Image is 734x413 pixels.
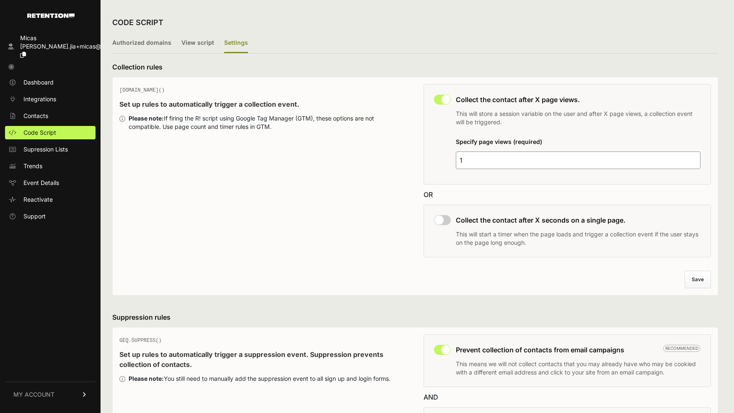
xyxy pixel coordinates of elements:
[20,43,110,50] span: [PERSON_NAME].jia+micas@d...
[5,109,96,123] a: Contacts
[424,190,711,200] div: OR
[663,345,700,352] span: Recommended
[5,382,96,407] a: MY ACCOUNT
[27,13,75,18] img: Retention.com
[119,350,383,369] strong: Set up rules to automatically trigger a suppression event. Suppression prevents collection of con...
[456,110,700,126] p: This will store a session variable on the user and after X page views, a collection event will be...
[112,312,718,322] h3: Suppression rules
[23,195,53,204] span: Reactivate
[23,78,54,87] span: Dashboard
[5,193,96,206] a: Reactivate
[456,138,542,145] label: Specify page views (required)
[5,76,96,89] a: Dashboard
[129,114,407,131] div: If firing the R! script using Google Tag Manager (GTM), these options are not compatible. Use pag...
[129,115,164,122] strong: Please note:
[23,95,56,103] span: Integrations
[5,143,96,156] a: Supression Lists
[456,360,700,377] p: This means we will not collect contacts that you may already have who may be cookied with a diffe...
[112,33,171,53] label: Authorized domains
[13,390,54,399] span: MY ACCOUNT
[23,162,42,170] span: Trends
[119,338,162,344] span: GEQ.SUPPRESS()
[685,271,711,288] button: Save
[23,212,46,221] span: Support
[456,215,700,225] h3: Collect the contact after X seconds on a single page.
[424,392,711,402] div: AND
[5,159,96,173] a: Trends
[456,230,700,247] p: This will start a timer when the page loads and trigger a collection event if the user stays on t...
[23,179,59,187] span: Event Details
[23,145,68,154] span: Supression Lists
[23,128,56,137] span: Code Script
[23,112,48,120] span: Contacts
[119,87,165,93] span: [DOMAIN_NAME]()
[5,92,96,106] a: Integrations
[224,33,248,53] label: Settings
[456,95,700,105] h3: Collect the contact after X page views.
[5,31,96,62] a: Micas [PERSON_NAME].jia+micas@d...
[112,17,163,28] h2: CODE SCRIPT
[129,375,390,383] div: You still need to manually add the suppression event to all sign up and login forms.
[129,375,164,382] strong: Please note:
[119,100,299,108] strong: Set up rules to automatically trigger a collection event.
[5,210,96,223] a: Support
[456,151,700,169] input: 4
[112,62,718,72] h3: Collection rules
[5,126,96,139] a: Code Script
[181,33,214,53] label: View script
[456,345,700,355] h3: Prevent collection of contacts from email campaigns
[5,176,96,190] a: Event Details
[20,34,110,42] div: Micas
